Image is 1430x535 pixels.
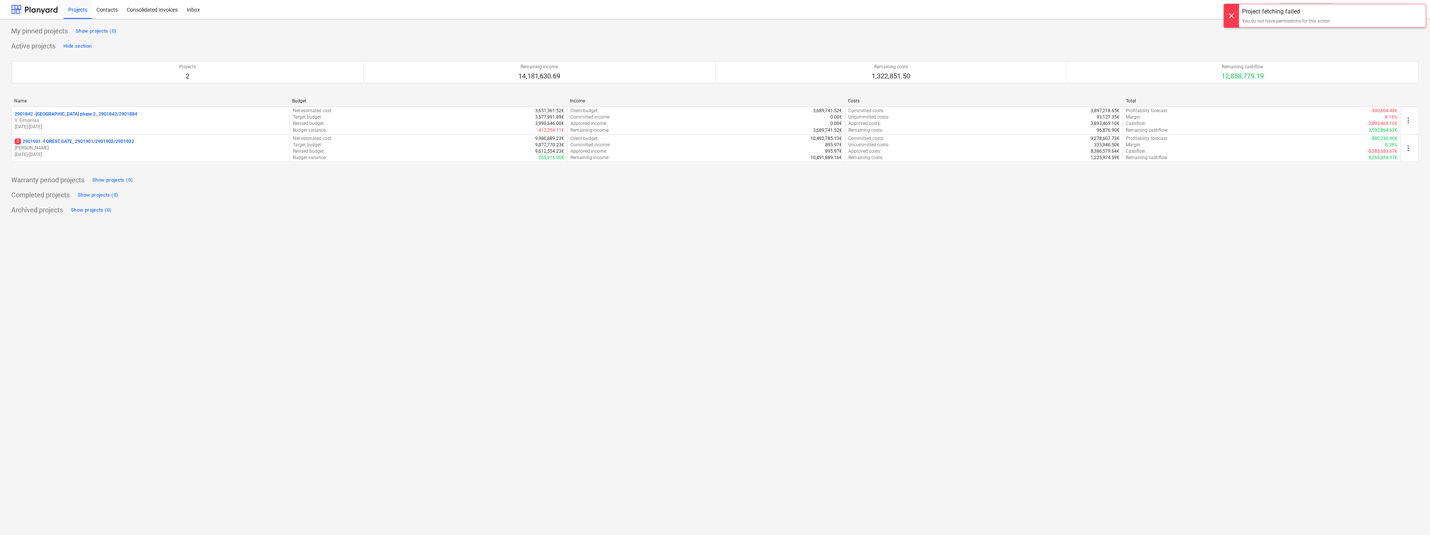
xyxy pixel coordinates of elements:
[848,155,883,161] p: Remaining costs :
[1221,64,1264,70] p: Remaining cashflow
[78,191,118,200] div: Show projects (0)
[570,98,842,104] div: Income
[293,108,332,114] p: Net estimated cost :
[1126,127,1168,134] p: Remaining cashflow :
[15,111,137,117] p: 2901842 - [GEOGRAPHIC_DATA] phase 2_ 2901842/2901884
[810,135,842,142] p: 10,492,785.13€
[535,135,564,142] p: 9,980,889.23€
[1091,148,1119,155] p: 8,386,579.64€
[71,206,111,215] div: Show projects (0)
[570,114,611,120] p: Committed income :
[1091,120,1119,127] p: 3,893,469.10€
[90,174,135,186] button: Show projects (0)
[179,72,196,81] p: 2
[535,148,564,155] p: 9,612,554.23€
[76,189,120,201] button: Show projects (0)
[1126,135,1168,142] p: Profitability forecast :
[872,64,910,70] p: Remaining costs
[570,148,607,155] p: Approved income :
[1126,108,1168,114] p: Profitability forecast :
[293,127,327,134] p: Budget variance :
[1384,114,1397,120] p: -8.15%
[570,108,599,114] p: Client budget :
[535,114,564,120] p: 3,577,991.89€
[518,72,561,81] p: 14,181,630.69
[810,155,842,161] p: 10,491,889.16€
[1372,135,1397,142] p: 880,230.90€
[15,138,21,144] span: 3
[535,120,564,127] p: 3,990,346.00€
[535,108,564,114] p: 3,651,361.52€
[1392,499,1430,535] iframe: Chat Widget
[1221,72,1264,81] p: 12,858,779.19
[1404,116,1413,125] span: more_vert
[1368,127,1397,134] p: 3,592,864.62€
[1385,142,1397,148] p: 8.39%
[1367,148,1397,155] p: -8,385,683.67€
[1404,144,1413,153] span: more_vert
[830,114,842,120] p: 0.00€
[1097,114,1119,120] p: 93,127.35€
[535,142,564,148] p: 9,877,770.23€
[848,127,883,134] p: Remaining costs :
[293,135,332,142] p: Net estimated cost :
[570,127,609,134] p: Remaining income :
[15,124,287,130] p: [DATE] - [DATE]
[15,145,287,151] p: [PERSON_NAME]
[1091,155,1119,161] p: 1,225,974.59€
[570,142,611,148] p: Committed income :
[293,114,322,120] p: Target budget :
[539,155,564,161] p: 265,216.00€
[1367,120,1397,127] p: -3,893,469.10€
[1126,98,1398,104] div: Total
[15,152,287,158] p: [DATE] - [DATE]
[63,42,92,51] div: Hide section
[848,142,889,148] p: Uncommitted costs :
[293,155,327,161] p: Budget variance :
[76,27,116,36] div: Show projects (0)
[1126,148,1146,155] p: Cashflow :
[293,148,325,155] p: Revised budget :
[15,138,134,145] p: 2901901 - FOREST GATE_ 2901901/2901902/2901903
[848,120,881,127] p: Approved costs :
[1126,120,1146,127] p: Cashflow :
[1242,18,1330,24] div: You do not have permissions for this action
[1126,114,1141,120] p: Margin :
[15,138,287,158] div: 32901901 -FOREST GATE_ 2901901/2901902/2901903[PERSON_NAME][DATE]-[DATE]
[62,40,93,52] button: Hide section
[825,148,842,155] p: 895.97€
[1242,7,1330,16] div: Project fetching failed
[1126,142,1141,148] p: Margin :
[830,120,842,127] p: 0.00€
[570,155,609,161] p: Remaining income :
[1126,155,1168,161] p: Remaining cashflow :
[848,108,884,114] p: Committed costs :
[69,204,113,216] button: Show projects (0)
[179,64,196,70] p: Projects
[518,64,561,70] p: Remaining income
[74,25,118,37] button: Show projects (0)
[848,148,881,155] p: Approved costs :
[11,191,70,200] p: Completed projects
[813,108,842,114] p: 3,689,741.52€
[14,98,286,104] div: Name
[848,135,884,142] p: Committed costs :
[11,206,63,215] p: Archived projects
[1091,135,1119,142] p: 9,278,607.73€
[15,117,287,124] p: V. Eimontas
[813,127,842,134] p: 3,689,741.52€
[1091,108,1119,114] p: 3,897,218.65€
[11,42,56,51] p: Active projects
[848,98,1120,104] div: Costs
[1094,142,1119,148] p: 333,946.50€
[11,176,84,185] p: Warranty period projects
[92,176,133,185] div: Show projects (0)
[570,120,607,127] p: Approved income :
[537,127,564,134] p: -412,354.11€
[872,72,910,81] p: 1,322,851.50
[11,27,68,36] p: My pinned projects
[293,120,325,127] p: Revised budget :
[1097,127,1119,134] p: 96,876.90€
[292,98,564,104] div: Budget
